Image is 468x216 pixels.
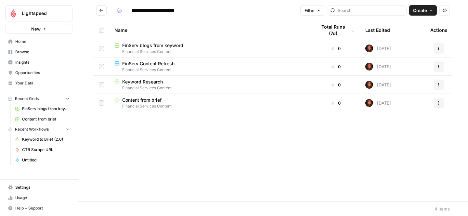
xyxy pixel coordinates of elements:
[12,104,72,114] a: FinServ blogs from keyword
[317,82,355,88] div: 0
[5,94,72,104] button: Recent Grids
[435,206,450,212] div: 4 Items
[365,63,391,70] div: [DATE]
[15,80,70,86] span: Your Data
[317,100,355,106] div: 0
[22,116,70,122] span: Content from brief
[365,99,391,107] div: [DATE]
[114,42,306,55] a: FinServ blogs from keywordFinancial Services Content
[365,99,373,107] img: 29pd19jyq3m1b2eeoz0umwn6rt09
[317,45,355,52] div: 0
[12,114,72,124] a: Content from brief
[413,7,427,14] span: Create
[114,97,306,109] a: Content from briefFinancial Services Content
[12,145,72,155] a: CTR Scrape URL
[122,42,183,49] span: FinServ blogs from keyword
[22,10,61,17] span: Lightspeed
[5,47,72,57] a: Browse
[365,81,373,89] img: 29pd19jyq3m1b2eeoz0umwn6rt09
[5,36,72,47] a: Home
[15,70,70,76] span: Opportunities
[15,195,70,201] span: Usage
[5,78,72,88] a: Your Data
[15,205,70,211] span: Help + Support
[305,7,315,14] span: Filter
[114,85,306,91] span: Financial Services Content
[15,49,70,55] span: Browse
[12,134,72,145] a: Keyword to Brief (2.0)
[122,60,175,67] span: FinServ Content Refresh
[5,68,72,78] a: Opportunities
[15,96,39,102] span: Recent Grids
[22,147,70,153] span: CTR Scrape URL
[31,26,41,32] span: New
[5,57,72,68] a: Insights
[12,155,72,165] a: Untitled
[5,124,72,134] button: Recent Workflows
[409,5,437,16] button: Create
[114,21,306,39] div: Name
[365,44,391,52] div: [DATE]
[114,49,306,55] span: Financial Services Content
[317,21,355,39] div: Total Runs (7d)
[96,5,107,16] button: Go back
[114,79,306,91] a: Keyword ResearchFinancial Services Content
[365,21,390,39] div: Last Edited
[338,7,404,14] input: Search
[5,193,72,203] a: Usage
[5,203,72,213] button: Help + Support
[365,44,373,52] img: 29pd19jyq3m1b2eeoz0umwn6rt09
[5,182,72,193] a: Settings
[15,126,49,132] span: Recent Workflows
[114,67,306,73] span: Financial Services Content
[300,5,325,16] button: Filter
[122,97,162,103] span: Content from brief
[22,157,70,163] span: Untitled
[114,103,306,109] span: Financial Services Content
[22,106,70,112] span: FinServ blogs from keyword
[122,79,163,85] span: Keyword Research
[7,7,19,19] img: Lightspeed Logo
[5,24,72,34] button: New
[22,136,70,142] span: Keyword to Brief (2.0)
[365,81,391,89] div: [DATE]
[15,59,70,65] span: Insights
[15,39,70,44] span: Home
[365,63,373,70] img: 29pd19jyq3m1b2eeoz0umwn6rt09
[430,21,448,39] div: Actions
[114,60,306,73] a: FinServ Content RefreshFinancial Services Content
[5,5,72,21] button: Workspace: Lightspeed
[317,63,355,70] div: 0
[15,184,70,190] span: Settings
